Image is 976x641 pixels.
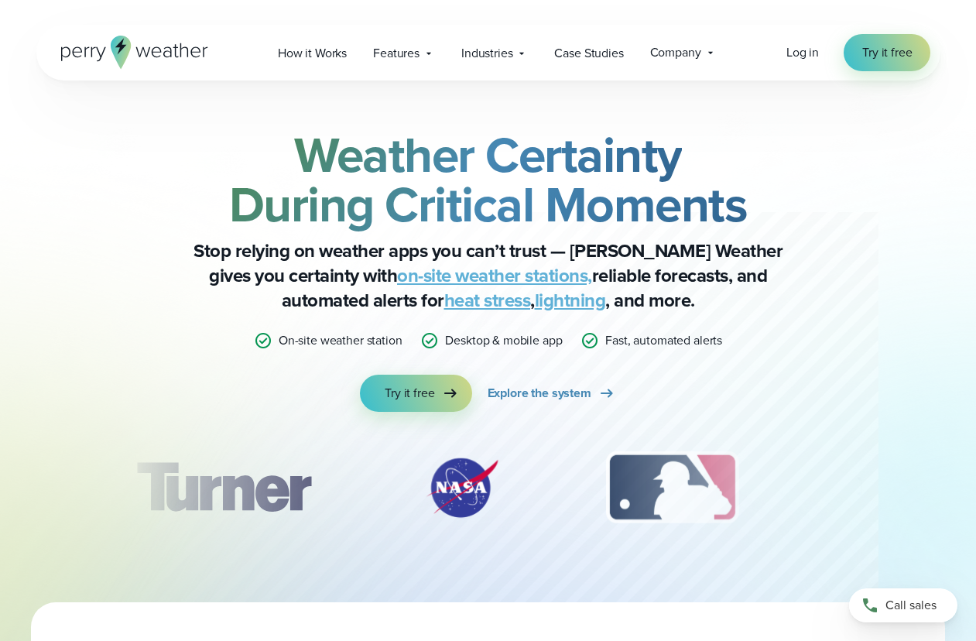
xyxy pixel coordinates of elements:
[541,37,636,69] a: Case Studies
[113,449,333,526] div: 1 of 12
[488,375,616,412] a: Explore the system
[828,449,952,526] div: 4 of 12
[554,44,623,63] span: Case Studies
[229,118,748,241] strong: Weather Certainty During Critical Moments
[488,384,591,403] span: Explore the system
[885,596,937,615] span: Call sales
[786,43,819,62] a: Log in
[445,331,562,350] p: Desktop & mobile app
[535,286,606,314] a: lightning
[461,44,512,63] span: Industries
[849,588,957,622] a: Call sales
[605,331,722,350] p: Fast, automated alerts
[591,449,754,526] div: 3 of 12
[397,262,592,290] a: on-site weather stations,
[265,37,360,69] a: How it Works
[360,375,471,412] a: Try it free
[114,449,863,534] div: slideshow
[373,44,420,63] span: Features
[844,34,930,71] a: Try it free
[862,43,912,62] span: Try it free
[113,449,333,526] img: Turner-Construction_1.svg
[444,286,531,314] a: heat stress
[278,44,347,63] span: How it Works
[408,449,516,526] img: NASA.svg
[650,43,701,62] span: Company
[179,238,798,313] p: Stop relying on weather apps you can’t trust — [PERSON_NAME] Weather gives you certainty with rel...
[385,384,434,403] span: Try it free
[408,449,516,526] div: 2 of 12
[591,449,754,526] img: MLB.svg
[786,43,819,61] span: Log in
[279,331,402,350] p: On-site weather station
[828,449,952,526] img: PGA.svg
